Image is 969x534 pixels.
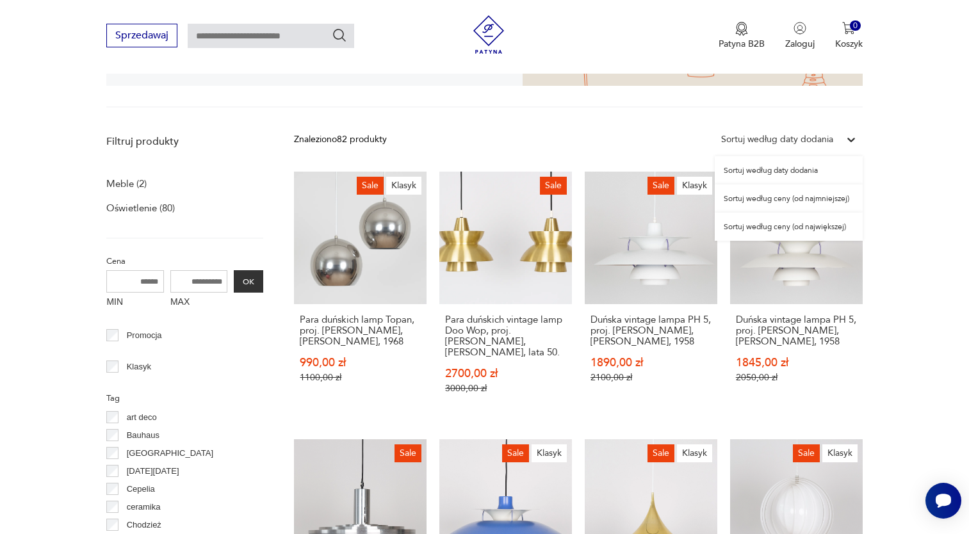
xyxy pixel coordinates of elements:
img: Patyna - sklep z meblami i dekoracjami vintage [469,15,508,54]
img: Ikonka użytkownika [794,22,806,35]
a: Ikona medaluPatyna B2B [719,22,765,50]
p: Cepelia [127,482,155,496]
p: Cena [106,254,263,268]
iframe: Smartsupp widget button [925,483,961,519]
p: 2050,00 zł [736,372,857,383]
a: Meble (2) [106,175,147,193]
p: Patyna B2B [719,38,765,50]
p: 1890,00 zł [590,357,712,368]
a: SalePara duńskich vintage lamp Doo Wop, proj. Henning Klok, Louis Poulsen, lata 50.Para duńskich ... [439,172,572,419]
button: Sprzedawaj [106,24,177,47]
a: Oświetlenie (80) [106,199,175,217]
p: art deco [127,410,157,425]
button: 0Koszyk [835,22,863,50]
img: Ikona medalu [735,22,748,36]
img: Ikona koszyka [842,22,855,35]
p: Chodzież [127,518,161,532]
div: Znaleziono 82 produkty [294,133,387,147]
a: Sprzedawaj [106,32,177,41]
div: Sortuj według ceny (od największej) [715,213,863,241]
p: [DATE][DATE] [127,464,179,478]
p: 1100,00 zł [300,372,421,383]
button: Zaloguj [785,22,815,50]
p: 2100,00 zł [590,372,712,383]
a: SaleKlasykDuńska vintage lampa PH 5, proj. Poul Henningsen, Louis Poulsen, 1958Duńska vintage lam... [730,172,863,419]
div: 0 [850,20,861,31]
p: Bauhaus [127,428,159,442]
p: Zaloguj [785,38,815,50]
div: Sortuj według ceny (od najmniejszej) [715,184,863,213]
h3: Duńska vintage lampa PH 5, proj. [PERSON_NAME], [PERSON_NAME], 1958 [736,314,857,347]
a: SaleKlasykDuńska vintage lampa PH 5, proj. Poul Henningsen, Louis Poulsen, 1958Duńska vintage lam... [585,172,717,419]
label: MAX [170,293,228,313]
h3: Para duńskich lamp Topan, proj. [PERSON_NAME], [PERSON_NAME], 1968 [300,314,421,347]
a: SaleKlasykPara duńskich lamp Topan, proj. Verner Panton, Louis Poulsen, 1968Para duńskich lamp To... [294,172,427,419]
div: Sortuj według daty dodania [715,156,863,184]
p: Tag [106,391,263,405]
p: 990,00 zł [300,357,421,368]
p: Filtruj produkty [106,134,263,149]
button: Patyna B2B [719,22,765,50]
p: Koszyk [835,38,863,50]
p: Klasyk [127,360,151,374]
button: Szukaj [332,28,347,43]
p: 1845,00 zł [736,357,857,368]
p: Promocja [127,328,162,343]
p: 3000,00 zł [445,383,566,394]
div: Sortuj według daty dodania [721,133,833,147]
p: 2700,00 zł [445,368,566,379]
label: MIN [106,293,164,313]
button: OK [234,270,263,293]
h3: Duńska vintage lampa PH 5, proj. [PERSON_NAME], [PERSON_NAME], 1958 [590,314,712,347]
p: ceramika [127,500,161,514]
p: [GEOGRAPHIC_DATA] [127,446,213,460]
h3: Para duńskich vintage lamp Doo Wop, proj. [PERSON_NAME], [PERSON_NAME], lata 50. [445,314,566,358]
